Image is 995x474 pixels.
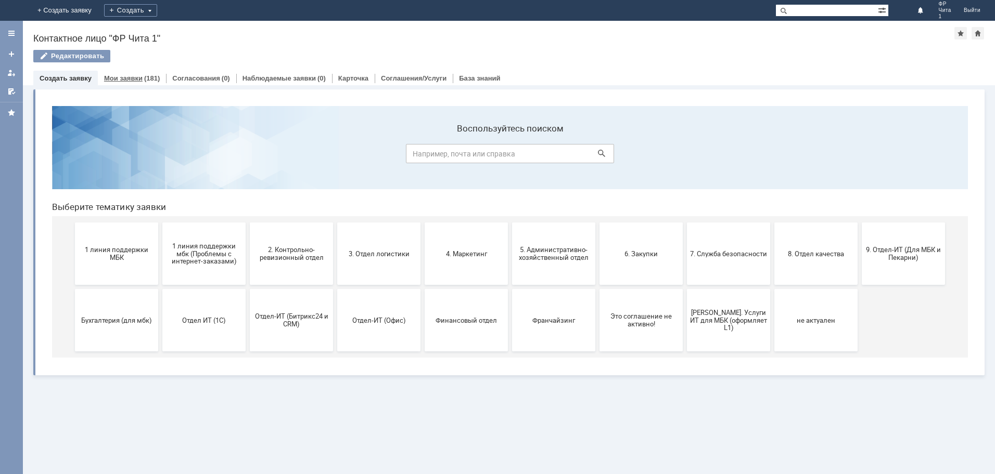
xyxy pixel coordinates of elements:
a: Наблюдаемые заявки [243,74,316,82]
span: Это соглашение не активно! [559,215,636,230]
button: Отдел-ИТ (Битрикс24 и CRM) [206,191,289,254]
input: Например, почта или справка [362,46,570,65]
span: Бухгалтерия (для мбк) [34,218,111,226]
span: ФР [939,1,951,7]
button: 5. Административно-хозяйственный отдел [468,125,552,187]
button: Финансовый отдел [381,191,464,254]
span: Чита [939,7,951,14]
div: (0) [222,74,230,82]
a: Мои заявки [104,74,143,82]
span: не актуален [734,218,811,226]
button: 8. Отдел качества [731,125,814,187]
button: не актуален [731,191,814,254]
button: 7. Служба безопасности [643,125,726,187]
div: Сделать домашней страницей [972,27,984,39]
div: (181) [144,74,160,82]
button: 1 линия поддержки мбк (Проблемы с интернет-заказами) [119,125,202,187]
span: Отдел ИТ (1С) [122,218,199,226]
span: Отдел-ИТ (Битрикс24 и CRM) [209,215,286,230]
span: 3. Отдел логистики [297,152,374,160]
button: [PERSON_NAME]. Услуги ИТ для МБК (оформляет L1) [643,191,726,254]
button: 3. Отдел логистики [294,125,377,187]
span: Финансовый отдел [384,218,461,226]
div: Добавить в избранное [954,27,967,39]
span: Отдел-ИТ (Офис) [297,218,374,226]
span: 6. Закупки [559,152,636,160]
a: Мои заявки [3,64,20,81]
div: Создать [104,4,157,17]
span: Франчайзинг [471,218,548,226]
button: Отдел ИТ (1С) [119,191,202,254]
button: Франчайзинг [468,191,552,254]
a: База знаний [459,74,500,82]
span: 7. Служба безопасности [646,152,723,160]
a: Согласования [172,74,220,82]
span: 1 линия поддержки МБК [34,148,111,164]
span: Расширенный поиск [878,5,888,15]
header: Выберите тематику заявки [8,104,924,114]
button: 6. Закупки [556,125,639,187]
a: Карточка [338,74,368,82]
div: (0) [317,74,326,82]
span: 5. Административно-хозяйственный отдел [471,148,548,164]
button: 2. Контрольно-ревизионный отдел [206,125,289,187]
button: 4. Маркетинг [381,125,464,187]
button: 9. Отдел-ИТ (Для МБК и Пекарни) [818,125,901,187]
button: Это соглашение не активно! [556,191,639,254]
a: Создать заявку [3,46,20,62]
a: Мои согласования [3,83,20,100]
span: 9. Отдел-ИТ (Для МБК и Пекарни) [821,148,898,164]
button: 1 линия поддержки МБК [31,125,114,187]
span: 1 линия поддержки мбк (Проблемы с интернет-заказами) [122,144,199,167]
div: Контактное лицо "ФР Чита 1" [33,33,954,44]
span: [PERSON_NAME]. Услуги ИТ для МБК (оформляет L1) [646,210,723,234]
button: Бухгалтерия (для мбк) [31,191,114,254]
a: Создать заявку [40,74,92,82]
span: 8. Отдел качества [734,152,811,160]
button: Отдел-ИТ (Офис) [294,191,377,254]
a: Соглашения/Услуги [381,74,447,82]
label: Воспользуйтесь поиском [362,25,570,36]
span: 1 [939,14,951,20]
span: 2. Контрольно-ревизионный отдел [209,148,286,164]
span: 4. Маркетинг [384,152,461,160]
